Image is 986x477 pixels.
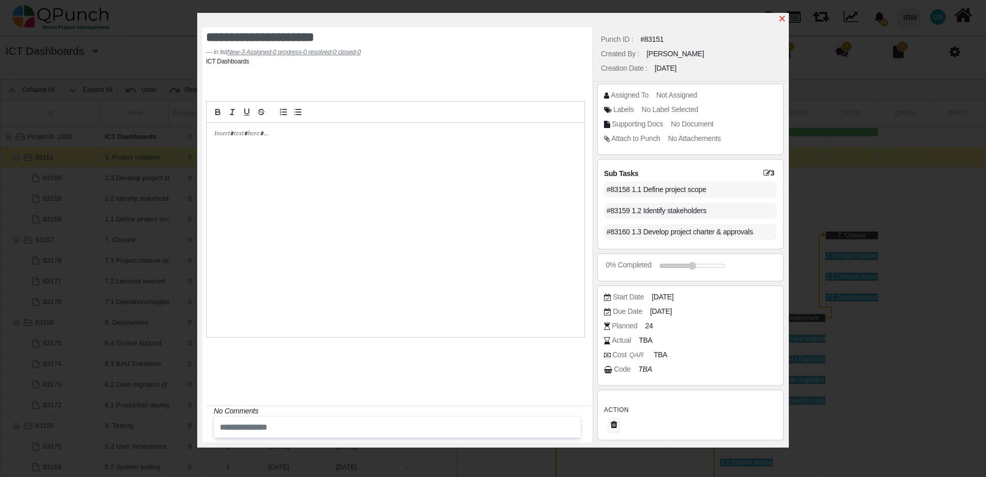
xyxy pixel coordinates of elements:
div: 0% Completed [606,260,651,271]
i: No Comments [214,407,258,415]
div: Due Date [613,306,642,317]
span: TBA [639,335,652,346]
span: [DATE] [651,292,673,303]
div: Actual [612,335,631,346]
div: #83160 1.3 Develop project charter & approvals [604,224,777,240]
span: 24 [645,321,653,331]
div: #83159 1.2 Identify stakeholders [604,203,777,219]
div: #83158 1.1 Define project scope [604,182,777,198]
div: Attach to Punch [611,133,660,144]
button: Delete [608,417,621,434]
i: TBA [639,365,652,373]
i: QAR [627,348,646,361]
span: No Label Selected [642,105,698,114]
div: Assigned To [611,90,648,101]
span: No Document [671,120,714,128]
div: Planned [612,321,637,331]
div: Labels [613,104,634,115]
span: Not Assigned [656,91,697,99]
h3: Action [604,405,777,415]
span: [DATE] [650,306,672,317]
span: 3 [764,168,777,178]
span: No Attachements [668,134,721,142]
div: Supporting Docs [612,119,663,130]
div: Code [614,364,630,375]
span: TBA [654,349,667,360]
span: Sub Tasks [604,169,638,178]
div: Start Date [613,292,644,303]
div: Cost [612,349,646,360]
